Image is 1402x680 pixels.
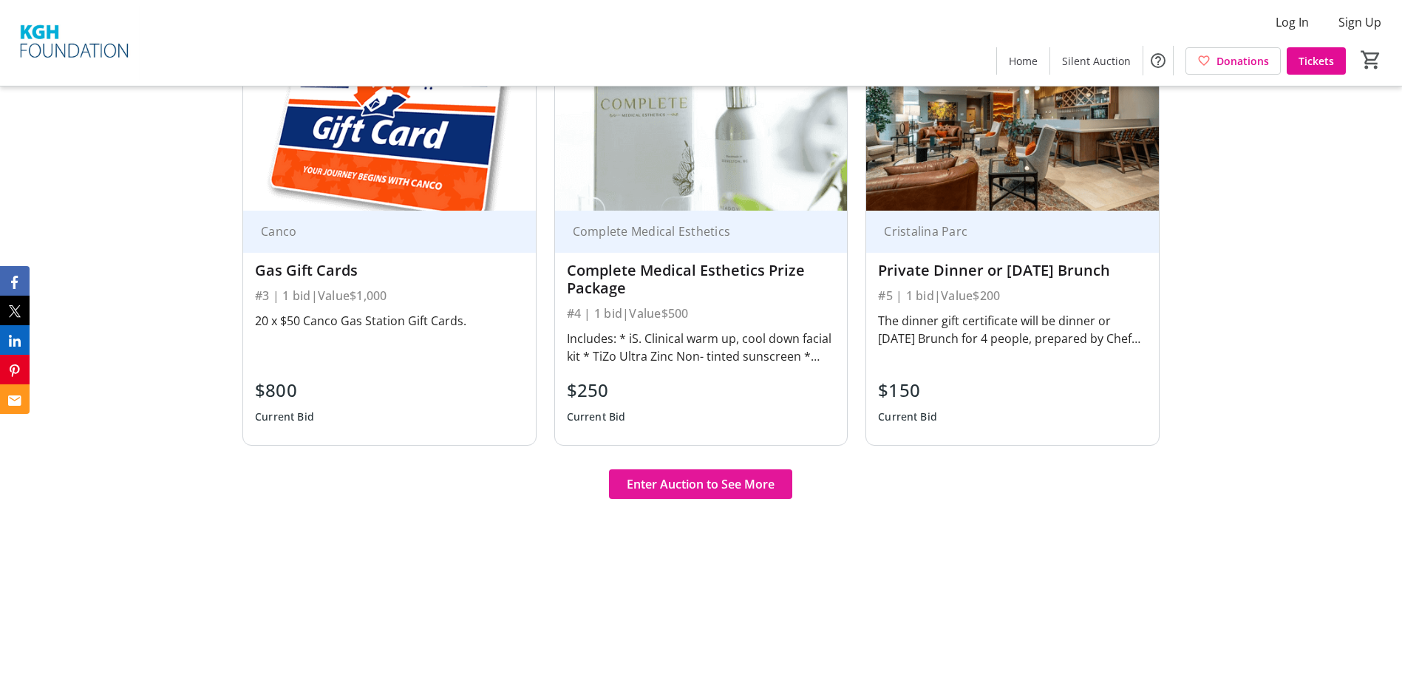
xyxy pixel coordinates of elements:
[1062,53,1131,69] span: Silent Auction
[627,475,775,493] span: Enter Auction to See More
[878,262,1147,279] div: Private Dinner or [DATE] Brunch
[567,262,836,297] div: Complete Medical Esthetics Prize Package
[1287,47,1346,75] a: Tickets
[1358,47,1384,73] button: Cart
[1338,13,1381,31] span: Sign Up
[255,285,524,306] div: #3 | 1 bid | Value $1,000
[866,46,1159,210] img: Private Dinner or Sunday Brunch
[1264,10,1321,34] button: Log In
[878,377,937,404] div: $150
[1009,53,1038,69] span: Home
[1216,53,1269,69] span: Donations
[243,46,536,210] img: Gas Gift Cards
[1327,10,1393,34] button: Sign Up
[1050,47,1143,75] a: Silent Auction
[567,404,626,430] div: Current Bid
[567,330,836,365] div: Includes: * iS. Clinical warm up, cool down facial kit * TiZo Ultra Zinc Non- tinted sunscreen * ...
[1299,53,1334,69] span: Tickets
[9,6,140,80] img: KGH Foundation's Logo
[1185,47,1281,75] a: Donations
[609,469,792,499] button: Enter Auction to See More
[255,262,524,279] div: Gas Gift Cards
[567,377,626,404] div: $250
[255,224,506,239] div: Canco
[878,404,937,430] div: Current Bid
[997,47,1049,75] a: Home
[878,285,1147,306] div: #5 | 1 bid | Value $200
[567,224,818,239] div: Complete Medical Esthetics
[1143,46,1173,75] button: Help
[255,404,314,430] div: Current Bid
[1276,13,1309,31] span: Log In
[255,377,314,404] div: $800
[555,46,848,210] img: Complete Medical Esthetics Prize Package
[255,312,524,330] div: 20 x $50 Canco Gas Station Gift Cards.
[567,303,836,324] div: #4 | 1 bid | Value $500
[878,312,1147,347] div: The dinner gift certificate will be dinner or [DATE] Brunch for 4 people, prepared by Chef [PERSO...
[878,224,1129,239] div: Cristalina Parc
